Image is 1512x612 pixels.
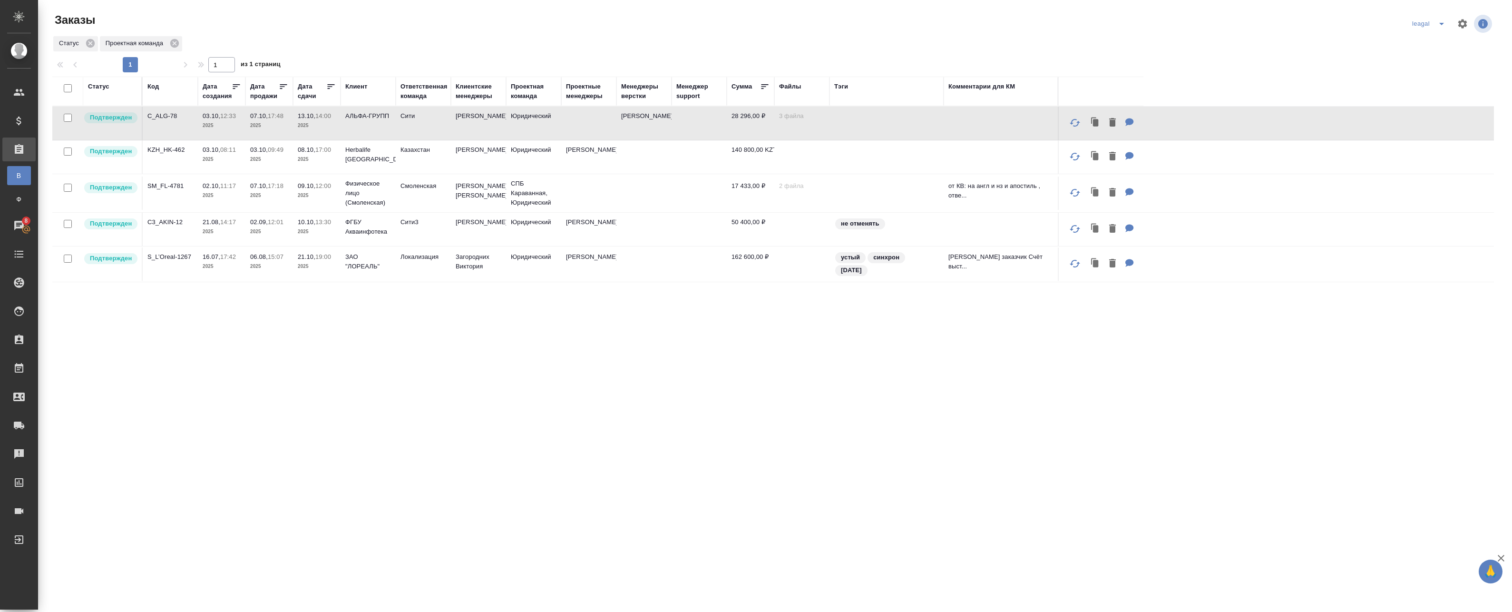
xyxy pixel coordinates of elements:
div: Файлы [779,82,801,91]
p: 10.10, [298,218,315,226]
td: Сити [396,107,451,140]
p: Подтвержден [90,183,132,192]
button: Удалить [1104,219,1121,239]
p: 07.10, [250,112,268,119]
p: Подтвержден [90,147,132,156]
div: Дата продажи [250,82,279,101]
p: от КВ: на англ и нз и апостиль , отве... [948,181,1053,200]
p: 2025 [250,121,288,130]
p: [PERSON_NAME] [621,111,667,121]
p: 14:00 [315,112,331,119]
p: S_L’Oreal-1267 [147,252,193,262]
div: Код [147,82,159,91]
button: Удалить [1104,113,1121,133]
td: [PERSON_NAME] [561,213,616,246]
a: Ф [7,190,31,209]
p: Подтвержден [90,113,132,122]
div: Выставляет КМ после уточнения всех необходимых деталей и получения согласия клиента на запуск. С ... [83,111,137,124]
p: 08:11 [220,146,236,153]
div: Выставляет КМ после уточнения всех необходимых деталей и получения согласия клиента на запуск. С ... [83,145,137,158]
p: Подтвержден [90,254,132,263]
td: Юридический [506,107,561,140]
p: 09:49 [268,146,283,153]
p: 21.08, [203,218,220,226]
p: KZH_HK-462 [147,145,193,155]
td: 50 400,00 ₽ [727,213,774,246]
p: 17:18 [268,182,283,189]
p: 2025 [250,155,288,164]
div: Клиентские менеджеры [456,82,501,101]
button: Удалить [1104,254,1121,274]
div: Выставляет КМ после уточнения всех необходимых деталей и получения согласия клиента на запуск. С ... [83,217,137,230]
div: не отменять [834,217,939,230]
p: 2 файла [779,181,825,191]
p: устый [841,253,860,262]
button: Клонировать [1086,183,1104,203]
div: Статус [88,82,109,91]
span: Заказы [52,12,95,28]
span: 8 [19,216,33,226]
a: В [7,166,31,185]
p: 17:42 [220,253,236,260]
button: Клонировать [1086,219,1104,239]
div: Выставляет КМ после уточнения всех необходимых деталей и получения согласия клиента на запуск. С ... [83,252,137,265]
p: 03.10, [250,146,268,153]
td: Сити3 [396,213,451,246]
a: 8 [2,214,36,237]
button: Клонировать [1086,254,1104,274]
p: 2025 [298,262,336,271]
p: 07.10, [250,182,268,189]
td: Юридический [506,213,561,246]
p: 2025 [203,121,241,130]
p: C_ALG-78 [147,111,193,121]
div: Проектная команда [511,82,556,101]
div: Менеджер support [676,82,722,101]
p: АЛЬФА-ГРУПП [345,111,391,121]
button: Обновить [1063,111,1086,134]
p: 12:33 [220,112,236,119]
td: [PERSON_NAME] [561,140,616,174]
button: Обновить [1063,145,1086,168]
p: 21.10, [298,253,315,260]
p: 2025 [250,191,288,200]
td: Казахстан [396,140,451,174]
p: синхрон [873,253,899,262]
p: 2025 [203,227,241,237]
p: 2025 [298,227,336,237]
button: Клонировать [1086,147,1104,167]
button: Удалить [1104,147,1121,167]
p: Статус [59,39,82,48]
div: Тэги [834,82,848,91]
p: C3_AKIN-12 [147,217,193,227]
p: 09.10, [298,182,315,189]
p: Herbalife [GEOGRAPHIC_DATA] [345,145,391,164]
p: 03.10, [203,112,220,119]
span: Настроить таблицу [1451,12,1474,35]
td: Юридический [506,140,561,174]
div: Проектная команда [100,36,182,51]
span: Ф [12,195,26,204]
td: 28 296,00 ₽ [727,107,774,140]
div: Сумма [732,82,752,91]
button: Удалить [1104,183,1121,203]
p: [PERSON_NAME] заказчик Счёт выст... [948,252,1053,271]
div: Клиент [345,82,367,91]
p: ЗАО "ЛОРЕАЛЬ" [345,252,391,271]
p: Проектная команда [106,39,166,48]
p: 12:00 [315,182,331,189]
div: Комментарии для КМ [948,82,1015,91]
p: Подтвержден [90,219,132,228]
p: 19:00 [315,253,331,260]
p: 02.10, [203,182,220,189]
p: 2025 [203,262,241,271]
p: 11:17 [220,182,236,189]
td: СПБ Караванная, Юридический [506,174,561,212]
p: 17:48 [268,112,283,119]
p: 03.10, [203,146,220,153]
td: Смоленская [396,177,451,210]
div: Дата сдачи [298,82,326,101]
p: 06.08, [250,253,268,260]
td: [PERSON_NAME] [561,247,616,281]
p: 2025 [250,227,288,237]
span: В [12,171,26,180]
